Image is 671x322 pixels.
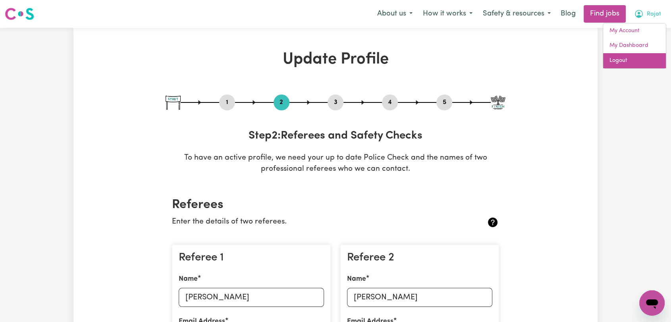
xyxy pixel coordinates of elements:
h3: Referee 2 [347,251,492,265]
h2: Referees [172,197,499,212]
button: Go to step 1 [219,97,235,108]
iframe: Button to launch messaging window [639,290,665,316]
a: Logout [603,53,666,68]
h3: Referee 1 [179,251,324,265]
button: Go to step 2 [274,97,289,108]
p: Enter the details of two referees. [172,216,445,228]
button: About us [372,6,418,22]
button: My Account [629,6,666,22]
h1: Update Profile [166,50,505,69]
a: Careseekers logo [5,5,34,23]
button: How it works [418,6,478,22]
p: To have an active profile, we need your up to date Police Check and the names of two professional... [166,152,505,175]
a: My Dashboard [603,38,666,53]
button: Go to step 3 [328,97,343,108]
button: Go to step 5 [436,97,452,108]
a: My Account [603,23,666,39]
div: My Account [603,23,666,69]
label: Name [179,274,198,284]
a: Find jobs [584,5,626,23]
label: Name [347,274,366,284]
button: Go to step 4 [382,97,398,108]
img: Careseekers logo [5,7,34,21]
h3: Step 2 : Referees and Safety Checks [166,129,505,143]
span: Rajat [647,10,661,19]
a: Blog [556,5,580,23]
button: Safety & resources [478,6,556,22]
